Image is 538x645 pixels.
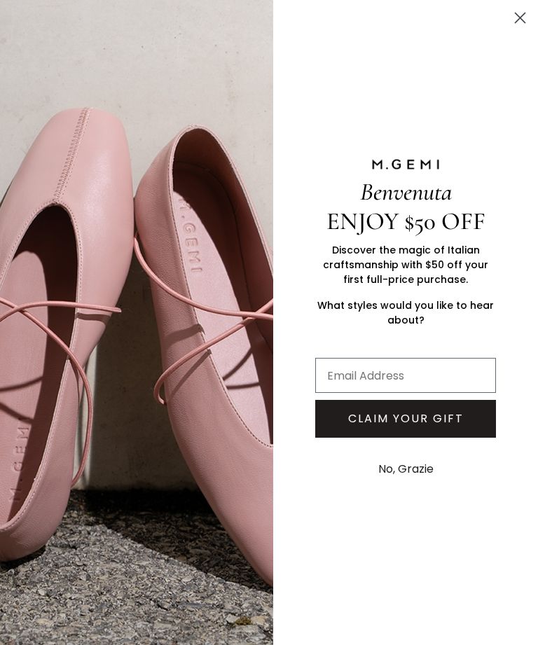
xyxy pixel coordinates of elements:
span: ENJOY $50 OFF [326,207,485,236]
span: Discover the magic of Italian craftsmanship with $50 off your first full-price purchase. [323,243,488,286]
button: CLAIM YOUR GIFT [315,400,496,438]
span: What styles would you like to hear about? [317,298,494,327]
img: M.GEMI [371,158,441,171]
input: Email Address [315,358,496,393]
button: No, Grazie [371,452,441,487]
button: Close dialog [508,6,532,30]
span: Benvenuta [360,177,452,207]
